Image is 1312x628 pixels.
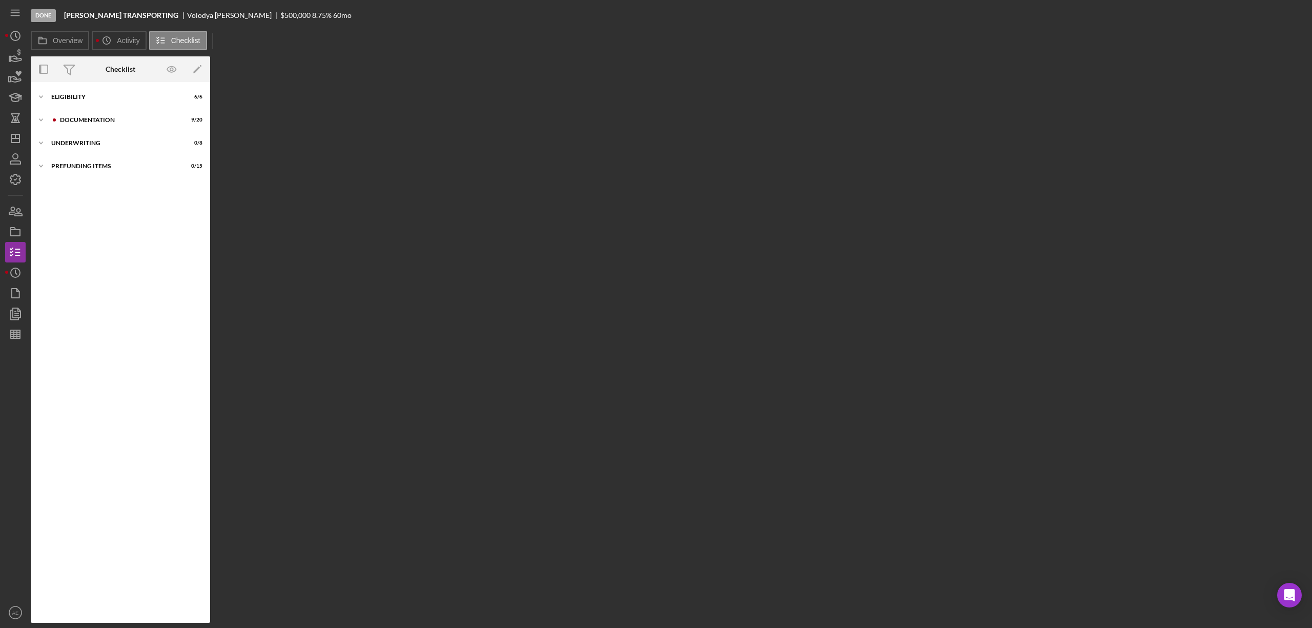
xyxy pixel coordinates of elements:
[171,36,200,45] label: Checklist
[51,140,177,146] div: Underwriting
[184,94,202,100] div: 6 / 6
[51,94,177,100] div: Eligibility
[51,163,177,169] div: Prefunding Items
[106,65,135,73] div: Checklist
[64,11,178,19] b: [PERSON_NAME] TRANSPORTING
[31,9,56,22] div: Done
[1277,583,1302,607] div: Open Intercom Messenger
[53,36,83,45] label: Overview
[117,36,139,45] label: Activity
[280,11,311,19] div: $500,000
[184,163,202,169] div: 0 / 15
[92,31,146,50] button: Activity
[60,117,177,123] div: Documentation
[187,11,280,19] div: Volodya [PERSON_NAME]
[149,31,207,50] button: Checklist
[333,11,352,19] div: 60 mo
[31,31,89,50] button: Overview
[312,11,332,19] div: 8.75 %
[5,602,26,623] button: AE
[12,610,19,616] text: AE
[184,140,202,146] div: 0 / 8
[184,117,202,123] div: 9 / 20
